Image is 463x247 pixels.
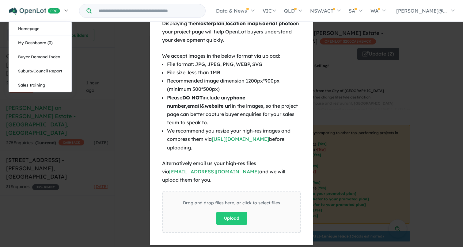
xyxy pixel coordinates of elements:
[162,159,301,184] div: Alternatively email us your high-res files via and we will upload them for you.
[9,22,71,36] a: Homepage
[187,103,201,109] b: email
[216,212,247,225] button: Upload
[162,52,301,60] div: We accept images in the below format via upload:
[196,20,224,26] b: masterplan
[183,199,280,207] div: Drag and drop files here, or click to select files
[93,4,204,17] input: Try estate name, suburb, builder or developer
[262,20,293,26] b: aerial photo
[396,8,447,14] span: [PERSON_NAME]@...
[9,36,71,50] a: My Dashboard (3)
[212,136,269,142] a: [URL][DOMAIN_NAME]
[9,78,71,92] a: Sales Training
[9,50,71,64] a: Buyer Demand Index
[9,64,71,78] a: Suburb/Council Report
[9,7,60,15] img: Openlot PRO Logo White
[167,68,301,77] li: File size: less than 1MB
[167,95,245,109] b: phone number
[167,77,301,93] li: Recommended image dimension 1200px*900px (minimum 500*500px)
[169,168,259,175] a: [EMAIL_ADDRESS][DOMAIN_NAME]
[167,127,301,152] li: We recommend you resize your high-res images and compress them via before uploading.
[167,94,301,127] li: Please include any , & in the images, so the project page can better capture buyer enquiries for ...
[162,19,301,44] div: Displaying the , & on your project page will help OpenLot buyers understand your development quic...
[182,95,203,101] u: DO NOT
[205,103,232,109] b: website url
[167,60,301,68] li: File format: JPG, JPEG, PNG, WEBP, SVG
[226,20,259,26] b: location map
